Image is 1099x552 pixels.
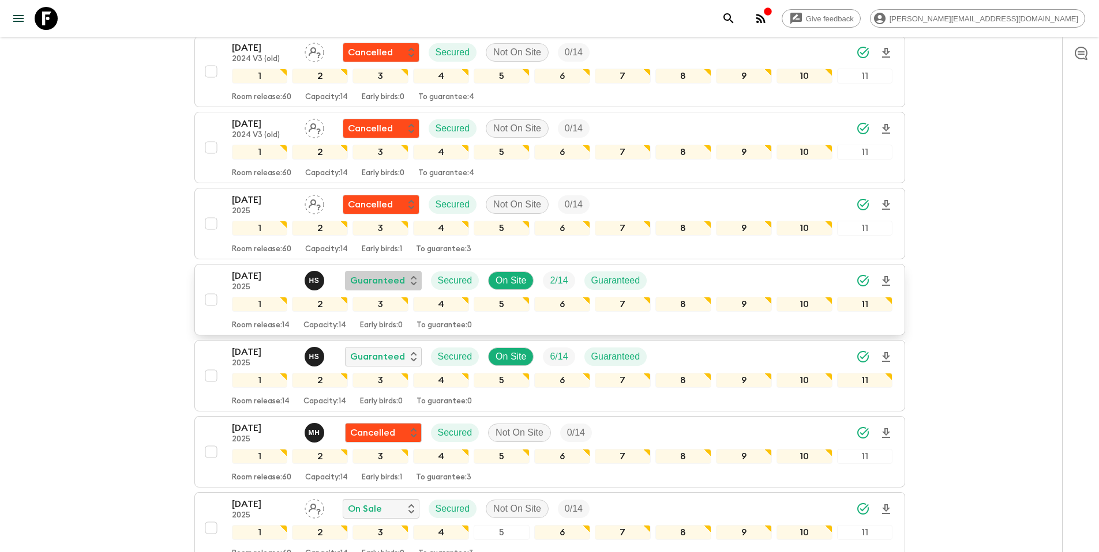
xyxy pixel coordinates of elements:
p: Cancelled [348,122,393,135]
p: [DATE] [232,345,295,359]
div: 2 [292,525,348,540]
svg: Synced Successfully [856,46,870,59]
p: Capacity: 14 [303,321,346,330]
div: 6 [534,449,590,464]
div: 7 [595,373,651,388]
div: 5 [474,69,530,84]
div: 11 [837,145,893,160]
svg: Download Onboarding [879,46,893,60]
div: 3 [352,145,408,160]
div: Flash Pack cancellation [343,43,419,62]
button: MH [305,423,327,443]
p: Secured [436,502,470,516]
span: Assign pack leader [305,502,324,512]
div: 4 [413,297,469,312]
div: 11 [837,525,893,540]
p: To guarantee: 3 [416,245,471,254]
div: 2 [292,449,348,464]
p: 2025 [232,359,295,368]
svg: Synced Successfully [856,198,870,211]
div: Not On Site [486,43,549,62]
p: Not On Site [493,502,541,516]
p: On Site [496,274,526,288]
p: Not On Site [493,122,541,135]
p: 0 / 14 [567,426,585,440]
div: Secured [431,271,479,290]
p: Room release: 60 [232,473,291,482]
p: [DATE] [232,117,295,131]
p: Secured [438,274,472,288]
a: Give feedback [782,9,861,28]
div: Secured [429,500,477,518]
div: Flash Pack cancellation [343,119,419,138]
div: 8 [655,525,711,540]
div: Not On Site [488,424,551,442]
div: On Site [488,347,534,366]
p: To guarantee: 4 [418,93,474,102]
svg: Download Onboarding [879,122,893,136]
p: To guarantee: 4 [418,169,474,178]
p: Guaranteed [350,274,405,288]
div: 1 [232,145,288,160]
p: Secured [438,426,472,440]
div: 2 [292,145,348,160]
p: Capacity: 14 [305,245,348,254]
p: 0 / 14 [565,46,583,59]
div: 11 [837,373,893,388]
div: 10 [777,69,832,84]
svg: Synced Successfully [856,350,870,364]
p: Early birds: 0 [360,321,403,330]
div: Secured [429,43,477,62]
div: Trip Fill [558,119,590,138]
p: 0 / 14 [565,502,583,516]
svg: Synced Successfully [856,274,870,288]
p: [DATE] [232,41,295,55]
p: 0 / 14 [565,198,583,211]
p: [DATE] [232,421,295,435]
button: [DATE]2025Mr. Heng Pringratana (Prefer name : James)Flash Pack cancellationSecuredNot On SiteTrip... [194,416,905,487]
div: 9 [716,145,772,160]
div: [PERSON_NAME][EMAIL_ADDRESS][DOMAIN_NAME] [870,9,1085,28]
div: Secured [429,119,477,138]
p: 2025 [232,435,295,444]
p: Capacity: 14 [305,169,348,178]
div: 5 [474,449,530,464]
div: 1 [232,373,288,388]
div: On Site [488,271,534,290]
div: 5 [474,221,530,236]
div: 7 [595,145,651,160]
p: Room release: 60 [232,93,291,102]
div: 2 [292,69,348,84]
div: 10 [777,525,832,540]
button: menu [7,7,30,30]
div: 2 [292,297,348,312]
div: 6 [534,373,590,388]
div: 4 [413,221,469,236]
svg: Download Onboarding [879,426,893,440]
p: 2 / 14 [550,274,568,288]
div: 11 [837,221,893,236]
div: 4 [413,525,469,540]
p: Secured [438,350,472,364]
div: 11 [837,449,893,464]
p: To guarantee: 0 [417,321,472,330]
div: 7 [595,221,651,236]
p: Not On Site [493,46,541,59]
span: Assign pack leader [305,198,324,207]
p: Guaranteed [591,274,640,288]
p: H S [309,352,320,361]
div: 3 [352,373,408,388]
div: 11 [837,69,893,84]
div: Secured [429,195,477,214]
p: Not On Site [496,426,543,440]
span: Assign pack leader [305,122,324,131]
div: 10 [777,297,832,312]
p: Secured [436,122,470,135]
button: HS [305,347,327,366]
div: Trip Fill [558,43,590,62]
div: Not On Site [486,119,549,138]
p: On Site [496,350,526,364]
div: 7 [595,297,651,312]
div: Flash Pack cancellation [345,423,422,443]
div: 1 [232,221,288,236]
